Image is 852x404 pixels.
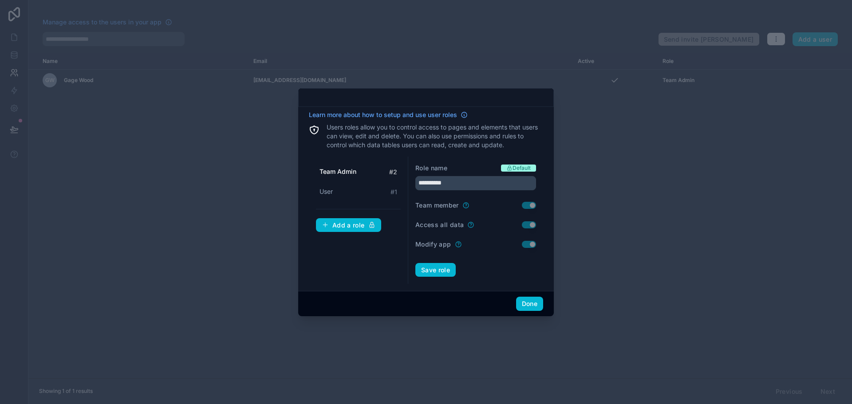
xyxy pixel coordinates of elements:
span: # 1 [390,188,397,196]
span: Learn more about how to setup and use user roles [309,110,457,119]
a: Learn more about how to setup and use user roles [309,110,468,119]
p: Users roles allow you to control access to pages and elements that users can view, edit and delet... [327,123,543,149]
button: Save role [415,263,456,277]
button: Done [516,297,543,311]
div: Add a role [322,221,375,229]
label: Modify app [415,240,451,249]
span: User [319,187,333,196]
label: Access all data [415,220,464,229]
span: # 2 [389,168,397,177]
label: Team member [415,201,459,210]
label: Role name [415,164,447,173]
button: Add a role [316,218,381,232]
span: Default [513,165,531,172]
span: Team Admin [319,167,356,176]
